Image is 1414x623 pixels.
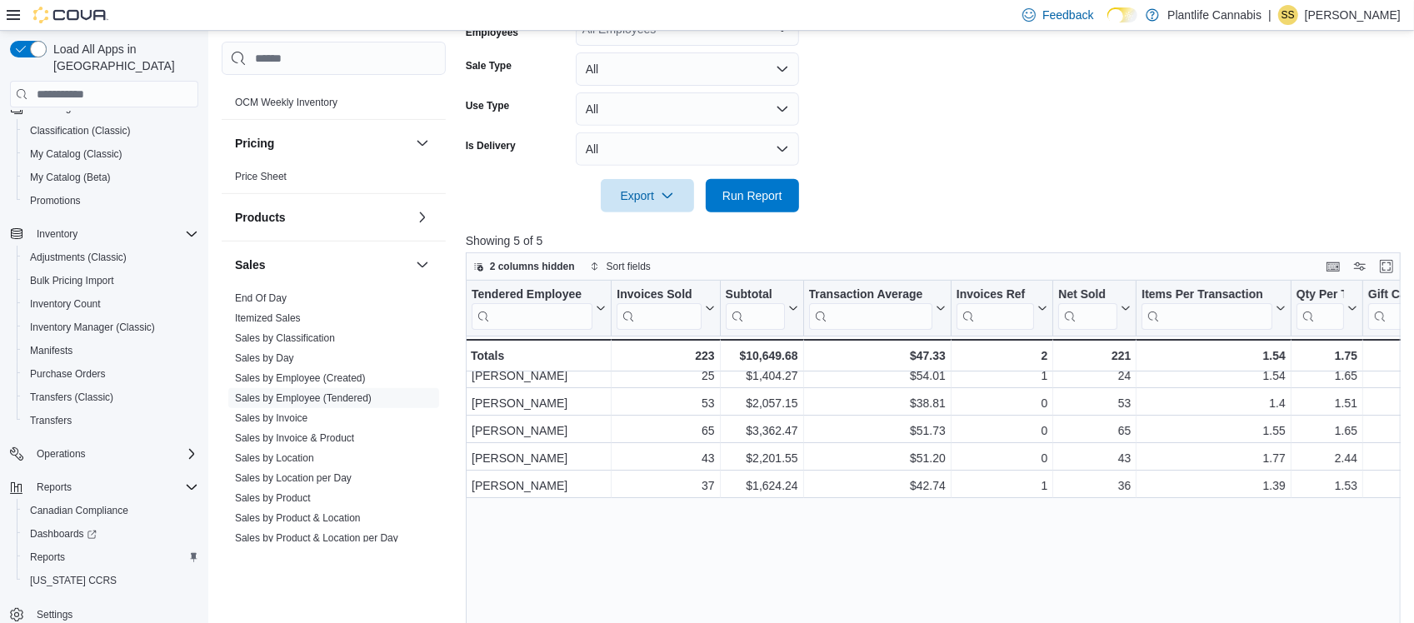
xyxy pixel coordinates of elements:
span: Load All Apps in [GEOGRAPHIC_DATA] [47,41,198,74]
button: Inventory [30,224,84,244]
a: Price Sheet [235,171,287,182]
button: Promotions [17,189,205,212]
button: Keyboard shortcuts [1323,257,1343,277]
span: My Catalog (Classic) [30,147,122,161]
a: Sales by Classification [235,332,335,344]
button: Net Sold [1058,287,1131,330]
span: Sales by Location per Day [235,471,352,485]
a: Transfers (Classic) [23,387,120,407]
span: Sales by Invoice [235,411,307,425]
a: Canadian Compliance [23,501,135,521]
span: Bulk Pricing Import [30,274,114,287]
span: Sales by Classification [235,331,335,345]
div: $54.01 [808,366,945,386]
span: SS [1282,5,1295,25]
span: Promotions [30,194,81,207]
span: Sales by Employee (Created) [235,371,366,385]
div: Net Sold [1058,287,1117,330]
div: Invoices Sold [617,287,701,303]
span: My Catalog (Beta) [30,171,111,184]
div: $3,362.47 [725,421,797,441]
a: Inventory Count [23,294,107,314]
button: Inventory [3,222,205,246]
div: $51.20 [808,448,945,468]
button: Run Report [706,179,799,212]
div: 1 [957,366,1047,386]
button: Export [601,179,694,212]
div: $51.73 [808,421,945,441]
span: Manifests [23,341,198,361]
span: Operations [30,444,198,464]
div: 36 [1058,476,1131,496]
button: My Catalog (Classic) [17,142,205,166]
span: Canadian Compliance [30,504,128,517]
span: Reports [30,551,65,564]
span: Reports [30,477,198,497]
div: 1.39 [1142,476,1286,496]
div: 25 [617,366,714,386]
label: Use Type [466,99,509,112]
a: Transfers [23,411,78,431]
div: $1,404.27 [725,366,797,386]
span: Classification (Classic) [23,121,198,141]
div: 1.51 [1297,393,1357,413]
a: Sales by Invoice & Product [235,432,354,444]
a: [US_STATE] CCRS [23,571,123,591]
button: 2 columns hidden [467,257,582,277]
button: All [576,52,799,86]
div: [PERSON_NAME] [472,448,606,468]
div: OCM [222,92,446,119]
div: Invoices Ref [957,287,1034,303]
span: Dashboards [23,524,198,544]
span: Inventory Manager (Classic) [30,321,155,334]
button: Manifests [17,339,205,362]
span: Sales by Product & Location [235,511,361,525]
span: Inventory [37,227,77,241]
span: Sales by Invoice & Product [235,431,354,445]
span: Transfers [23,411,198,431]
span: Itemized Sales [235,311,301,325]
a: Sales by Location per Day [235,472,352,484]
a: Sales by Day [235,352,294,364]
a: My Catalog (Classic) [23,144,129,164]
div: $42.74 [808,476,945,496]
h3: Pricing [235,135,274,152]
div: Subtotal [725,287,784,330]
a: Sales by Invoice [235,412,307,424]
div: 65 [1058,421,1131,441]
button: All [576,92,799,126]
div: 53 [1058,393,1131,413]
div: Transaction Average [808,287,932,303]
a: Manifests [23,341,79,361]
button: Products [412,207,432,227]
button: Invoices Ref [957,287,1047,330]
span: Adjustments (Classic) [23,247,198,267]
span: Reports [37,481,72,494]
span: Manifests [30,344,72,357]
a: End Of Day [235,292,287,304]
div: Items Per Transaction [1142,287,1272,303]
label: Sale Type [466,59,512,72]
span: Classification (Classic) [30,124,131,137]
span: My Catalog (Beta) [23,167,198,187]
button: Qty Per Transaction [1297,287,1357,330]
span: Washington CCRS [23,571,198,591]
button: Adjustments (Classic) [17,246,205,269]
span: Sales by Location [235,451,314,465]
div: 221 [1058,346,1131,366]
span: Inventory Manager (Classic) [23,317,198,337]
img: Cova [33,7,108,23]
button: Inventory Count [17,292,205,316]
span: Inventory [30,224,198,244]
span: Transfers (Classic) [23,387,198,407]
div: 1.65 [1297,421,1357,441]
button: [US_STATE] CCRS [17,569,205,592]
div: 0 [957,448,1047,468]
div: Pricing [222,167,446,193]
button: Transfers (Classic) [17,386,205,409]
div: $38.81 [808,393,945,413]
span: Export [611,179,684,212]
button: Tendered Employee [472,287,606,330]
button: All [576,132,799,166]
div: Invoices Sold [617,287,701,330]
